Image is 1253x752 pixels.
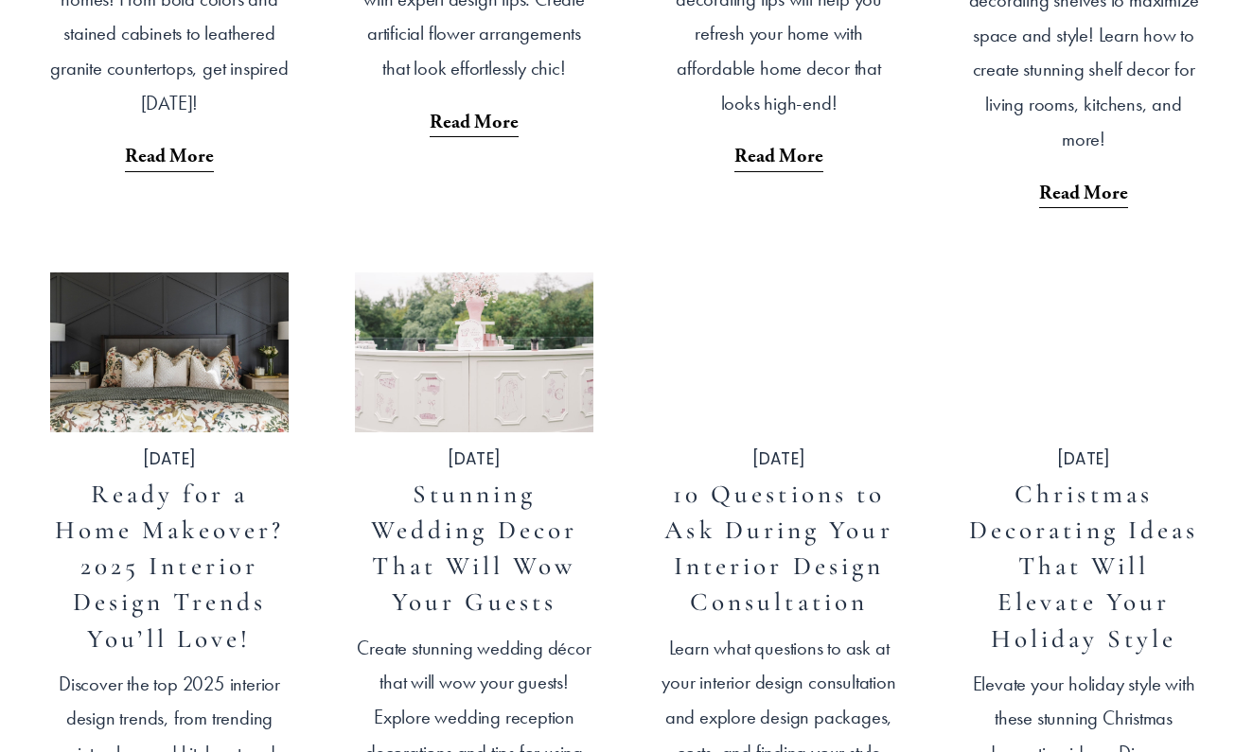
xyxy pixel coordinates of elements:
[55,479,284,654] a: Ready for a Home Makeover? 2025 Interior Design Trends You’ll Love!
[448,451,501,467] time: [DATE]
[354,271,595,433] img: Stunning Wedding Decor That Will Wow Your Guests
[49,271,291,433] img: Ready for a Home Makeover? 2025 Interior Design Trends You’ll Love!
[664,479,892,618] a: 10 Questions to Ask During Your Interior Design Consultation
[734,120,822,175] a: Read More
[1057,451,1110,467] time: [DATE]
[143,451,196,467] time: [DATE]
[1039,157,1127,212] a: Read More
[430,86,518,141] a: Read More
[659,271,900,433] img: 10 Questions to Ask During Your Interior Design Consultation
[969,479,1198,654] a: Christmas Decorating Ideas That Will Elevate Your Holiday Style
[963,271,1205,433] img: Christmas Decorating Ideas That Will Elevate Your Holiday Style
[125,120,213,175] a: Read More
[371,479,577,618] a: Stunning Wedding Decor That Will Wow Your Guests
[752,451,805,467] time: [DATE]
